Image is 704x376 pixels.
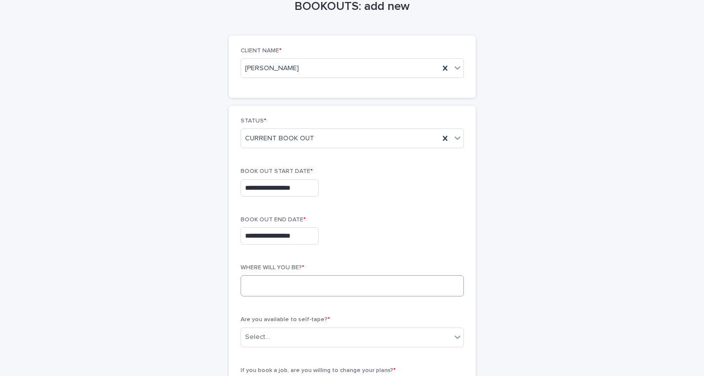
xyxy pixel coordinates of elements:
span: BOOK OUT START DATE [241,168,313,174]
span: If you book a job, are you willing to change your plans? [241,368,396,374]
span: WHERE WILL YOU BE? [241,265,304,271]
div: Select... [245,332,270,342]
span: CURRENT BOOK OUT [245,133,314,144]
span: BOOK OUT END DATE [241,217,306,223]
span: Are you available to self-tape? [241,317,330,323]
span: [PERSON_NAME] [245,63,299,74]
span: CLIENT NAME [241,48,282,54]
span: STATUS [241,118,266,124]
